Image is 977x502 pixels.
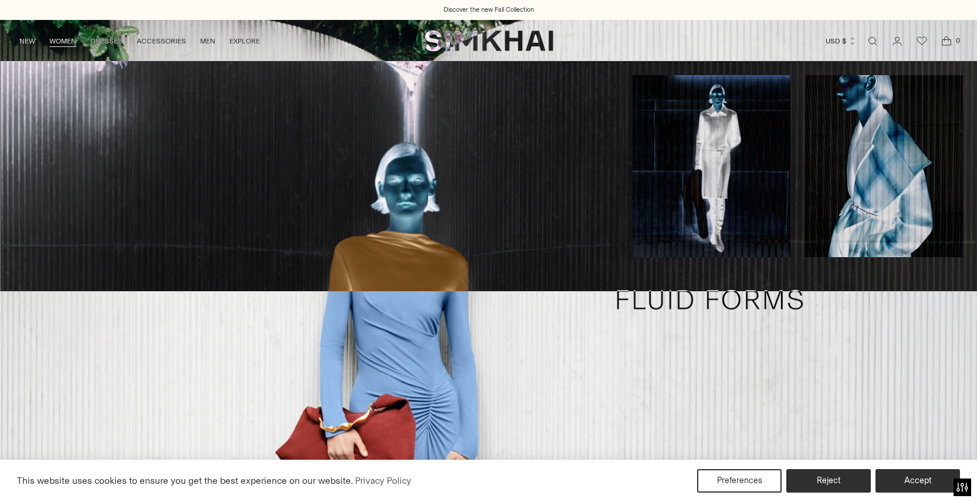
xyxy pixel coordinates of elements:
[861,29,884,53] a: Open search modal
[424,29,553,52] a: SIMKHAI
[935,29,958,53] a: Open cart modal
[200,28,215,54] a: MEN
[17,475,353,486] span: This website uses cookies to ensure you get the best experience on our website.
[786,469,871,493] button: Reject
[885,29,909,53] a: Go to the account page
[697,469,782,493] button: Preferences
[826,28,857,54] button: USD $
[444,5,534,15] a: Discover the new Fall Collection
[49,28,76,54] a: WOMEN
[353,472,413,490] a: Privacy Policy (opens in a new tab)
[952,35,963,46] span: 0
[137,28,186,54] a: ACCESSORIES
[19,28,35,54] a: NEW
[90,28,123,54] a: DRESSES
[229,28,260,54] a: EXPLORE
[875,469,960,493] button: Accept
[910,29,934,53] a: Wishlist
